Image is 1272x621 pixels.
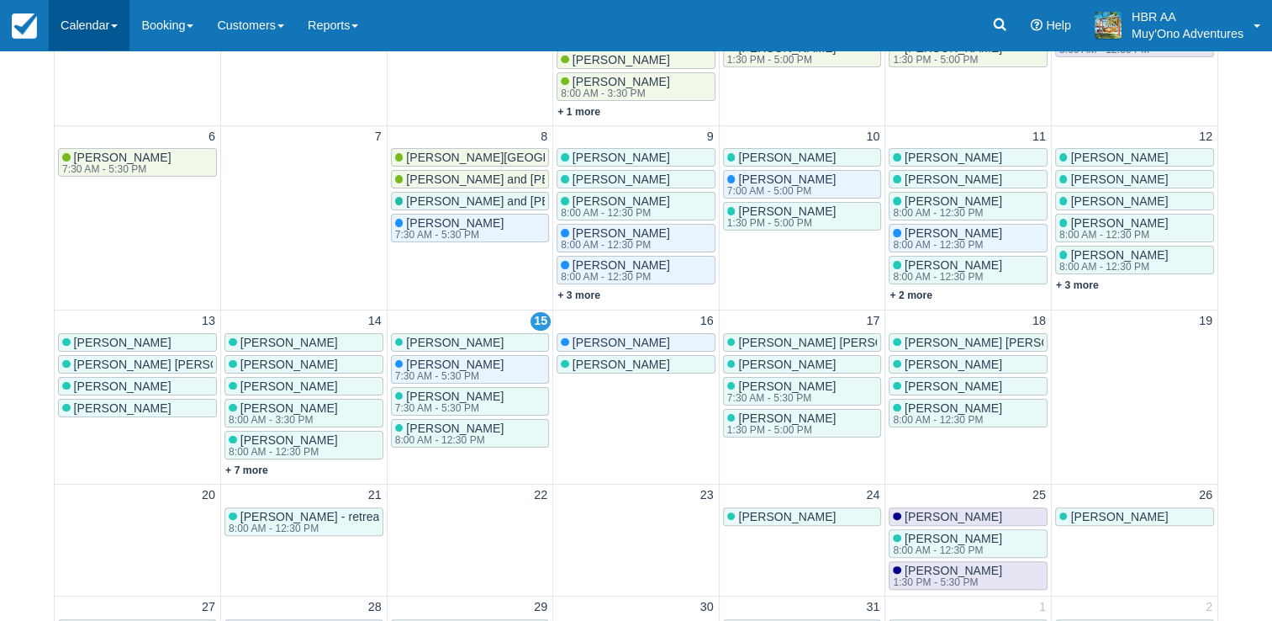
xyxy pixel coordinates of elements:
a: 10 [863,128,883,146]
span: [PERSON_NAME] [74,151,172,164]
a: [PERSON_NAME]8:00 AM - 12:30 PM [1055,214,1214,242]
span: [PERSON_NAME] [PERSON_NAME] [905,336,1103,349]
a: [PERSON_NAME] [889,148,1048,167]
div: 8:00 AM - 3:30 PM [561,88,667,98]
img: A20 [1095,12,1122,39]
a: 23 [697,486,717,505]
span: [PERSON_NAME] [738,411,836,425]
a: [PERSON_NAME] [1055,192,1214,210]
a: 15 [530,312,551,331]
div: 8:00 AM - 12:30 PM [395,435,501,445]
a: [PERSON_NAME]8:00 AM - 12:30 PM [391,419,550,448]
a: [PERSON_NAME] [58,333,217,352]
a: 9 [704,128,717,146]
div: 1:30 PM - 5:00 PM [727,55,833,65]
a: [PERSON_NAME]8:00 AM - 12:30 PM [889,399,1048,427]
span: [PERSON_NAME] [905,226,1002,240]
a: [PERSON_NAME]7:30 AM - 5:30 PM [391,214,550,242]
a: [PERSON_NAME]8:00 AM - 12:30 PM [889,224,1048,252]
div: 7:00 AM - 5:00 PM [727,186,833,196]
a: 16 [697,312,717,331]
span: [PERSON_NAME] [240,401,338,415]
span: [PERSON_NAME] [573,226,670,240]
a: 27 [198,598,219,617]
a: [PERSON_NAME] [889,507,1048,526]
img: checkfront-main-nav-mini-logo.png [12,13,37,39]
span: [PERSON_NAME] [905,172,1002,186]
a: 24 [863,486,883,505]
a: [PERSON_NAME] [889,170,1048,188]
p: HBR AA [1132,8,1243,25]
a: [PERSON_NAME]1:30 PM - 5:00 PM [723,202,882,231]
a: [PERSON_NAME]8:00 AM - 3:30 PM [224,399,383,427]
span: [PERSON_NAME] [573,194,670,208]
span: [PERSON_NAME] [406,422,504,435]
a: + 2 more [889,289,932,301]
a: 29 [530,598,551,617]
a: 11 [1029,128,1049,146]
div: 7:30 AM - 5:30 PM [62,164,168,174]
span: [PERSON_NAME] [74,401,172,415]
span: [PERSON_NAME] [406,390,504,403]
span: [PERSON_NAME] and [PERSON_NAME] [406,172,628,186]
a: 13 [198,312,219,331]
span: [PERSON_NAME] [PERSON_NAME] [74,358,272,371]
div: 8:00 AM - 12:30 PM [1059,230,1165,240]
div: 1:30 PM - 5:00 PM [893,55,999,65]
span: [PERSON_NAME] and [PERSON_NAME] [406,194,628,208]
span: [PERSON_NAME] [573,53,670,66]
a: 8 [537,128,551,146]
span: [PERSON_NAME] [1070,216,1168,230]
span: [PERSON_NAME] [905,258,1002,272]
span: [PERSON_NAME] [406,358,504,371]
a: [PERSON_NAME][GEOGRAPHIC_DATA] [391,148,550,167]
span: [PERSON_NAME] [406,336,504,349]
span: [PERSON_NAME] [573,358,670,371]
a: 28 [365,598,385,617]
span: [PERSON_NAME] [905,510,1002,523]
span: [PERSON_NAME] [406,216,504,230]
div: 8:00 AM - 12:30 PM [893,415,999,425]
span: [PERSON_NAME] [738,172,836,186]
span: [PERSON_NAME] [240,433,338,447]
span: [PERSON_NAME] [573,151,670,164]
i: Help [1031,19,1042,31]
a: [PERSON_NAME]8:00 AM - 12:30 PM [224,431,383,459]
span: [PERSON_NAME] [905,358,1002,371]
span: [PERSON_NAME] [738,379,836,393]
div: 7:30 AM - 5:30 PM [395,230,501,240]
a: 18 [1029,312,1049,331]
span: [PERSON_NAME] [905,194,1002,208]
a: 30 [697,598,717,617]
a: [PERSON_NAME] - retreat leader8:00 AM - 12:30 PM [224,507,383,536]
div: 7:30 AM - 5:30 PM [395,403,501,413]
a: 17 [863,312,883,331]
a: 26 [1195,486,1216,505]
a: 20 [198,486,219,505]
span: [PERSON_NAME] [240,379,338,393]
a: + 7 more [225,464,268,476]
div: 8:00 AM - 12:30 PM [561,240,667,250]
div: 8:00 AM - 12:30 PM [561,208,667,218]
span: [PERSON_NAME] [74,336,172,349]
div: 8:00 AM - 12:30 PM [229,447,335,457]
a: [PERSON_NAME]8:00 AM - 12:30 PM [557,224,715,252]
span: [PERSON_NAME] [573,75,670,88]
a: 14 [365,312,385,331]
a: 2 [1202,598,1216,617]
a: [PERSON_NAME] [557,355,715,374]
a: [PERSON_NAME] [557,333,715,352]
a: + 1 more [557,106,600,118]
a: 12 [1195,128,1216,146]
a: [PERSON_NAME] [1055,148,1214,167]
span: [PERSON_NAME] [573,172,670,186]
a: [PERSON_NAME]8:00 AM - 12:30 PM [1055,246,1214,274]
a: [PERSON_NAME] and [PERSON_NAME] [391,192,550,210]
p: Muy'Ono Adventures [1132,25,1243,42]
span: [PERSON_NAME] [738,151,836,164]
a: [PERSON_NAME] [889,355,1048,374]
span: Help [1046,19,1071,32]
span: [PERSON_NAME] [573,336,670,349]
a: [PERSON_NAME] [723,148,882,167]
a: [PERSON_NAME] [557,50,715,69]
